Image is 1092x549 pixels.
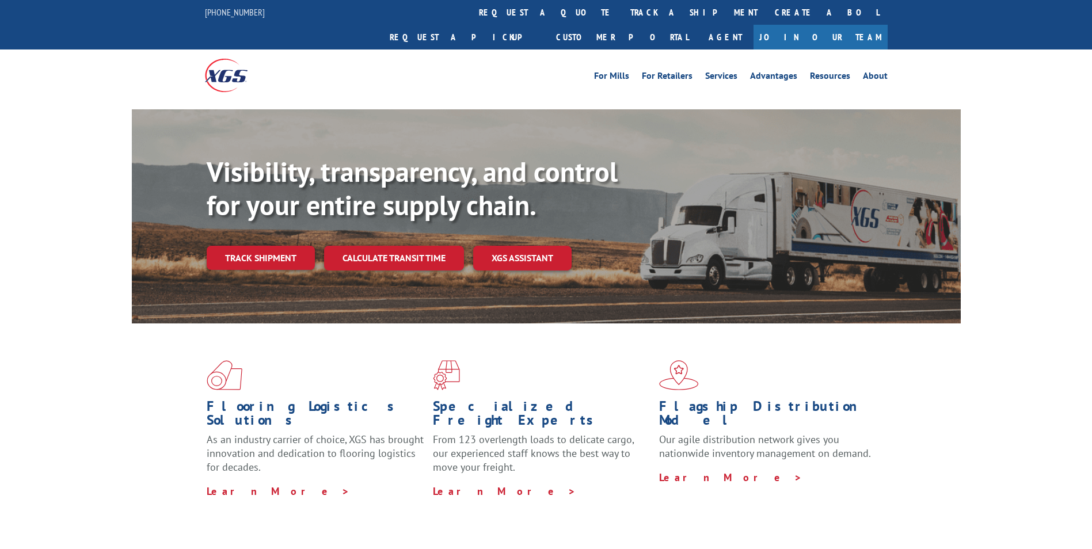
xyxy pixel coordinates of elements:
a: XGS ASSISTANT [473,246,572,270]
a: Track shipment [207,246,315,270]
img: xgs-icon-flagship-distribution-model-red [659,360,699,390]
p: From 123 overlength loads to delicate cargo, our experienced staff knows the best way to move you... [433,433,650,484]
a: Calculate transit time [324,246,464,270]
a: Resources [810,71,850,84]
a: About [863,71,888,84]
h1: Flagship Distribution Model [659,399,877,433]
a: Customer Portal [547,25,697,49]
img: xgs-icon-total-supply-chain-intelligence-red [207,360,242,390]
a: Advantages [750,71,797,84]
span: As an industry carrier of choice, XGS has brought innovation and dedication to flooring logistics... [207,433,424,474]
img: xgs-icon-focused-on-flooring-red [433,360,460,390]
a: Request a pickup [381,25,547,49]
b: Visibility, transparency, and control for your entire supply chain. [207,154,618,223]
a: Join Our Team [754,25,888,49]
a: For Retailers [642,71,693,84]
a: Learn More > [659,471,802,484]
a: Learn More > [433,485,576,498]
span: Our agile distribution network gives you nationwide inventory management on demand. [659,433,871,460]
a: For Mills [594,71,629,84]
a: Agent [697,25,754,49]
a: Services [705,71,737,84]
a: [PHONE_NUMBER] [205,6,265,18]
a: Learn More > [207,485,350,498]
h1: Specialized Freight Experts [433,399,650,433]
h1: Flooring Logistics Solutions [207,399,424,433]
